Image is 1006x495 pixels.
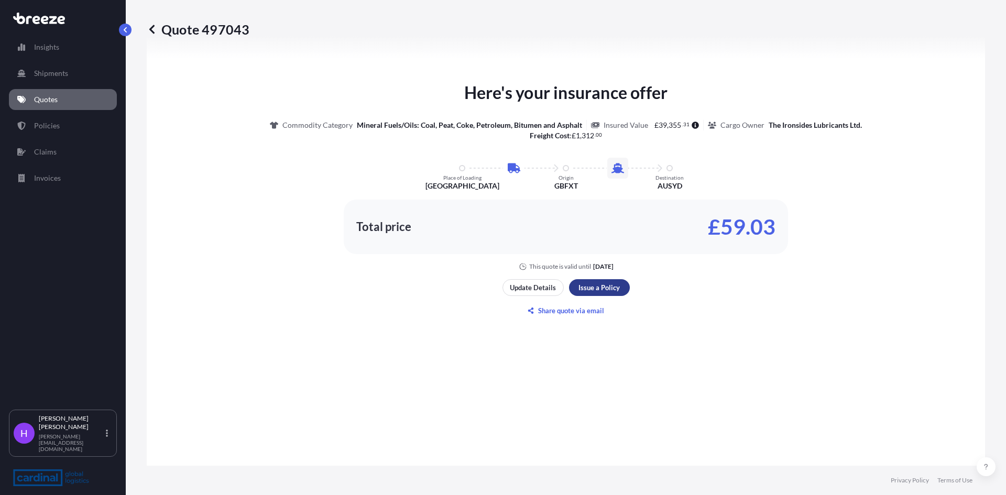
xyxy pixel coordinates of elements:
[9,63,117,84] a: Shipments
[357,120,582,130] p: Mineral Fuels/Oils: Coal, Peat, Coke, Petroleum, Bitumen and Asphalt
[9,141,117,162] a: Claims
[655,174,684,181] p: Destination
[39,433,104,452] p: [PERSON_NAME][EMAIL_ADDRESS][DOMAIN_NAME]
[596,133,602,137] span: 00
[683,123,690,126] span: 31
[682,123,683,126] span: .
[708,218,775,235] p: £59.03
[34,173,61,183] p: Invoices
[580,132,582,139] span: ,
[34,147,57,157] p: Claims
[9,37,117,58] a: Insights
[39,414,104,431] p: [PERSON_NAME] [PERSON_NAME]
[937,476,972,485] a: Terms of Use
[9,115,117,136] a: Policies
[769,120,862,130] p: The Ironsides Lubricants Ltd.
[604,120,648,130] p: Insured Value
[559,174,574,181] p: Origin
[578,282,620,293] p: Issue a Policy
[669,122,681,129] span: 355
[576,132,580,139] span: 1
[502,279,564,296] button: Update Details
[582,132,594,139] span: 312
[356,222,411,232] p: Total price
[20,428,28,438] span: H
[595,133,596,137] span: .
[510,282,556,293] p: Update Details
[34,42,59,52] p: Insights
[569,279,630,296] button: Issue a Policy
[9,89,117,110] a: Quotes
[529,262,591,271] p: This quote is valid until
[538,305,604,316] p: Share quote via email
[658,181,682,191] p: AUSYD
[554,181,578,191] p: GBFXT
[282,120,353,130] p: Commodity Category
[147,21,249,38] p: Quote 497043
[34,94,58,105] p: Quotes
[502,302,630,319] button: Share quote via email
[891,476,929,485] a: Privacy Policy
[443,174,482,181] p: Place of Loading
[425,181,499,191] p: [GEOGRAPHIC_DATA]
[530,131,570,140] b: Freight Cost
[572,132,576,139] span: £
[530,130,603,141] p: :
[13,469,89,486] img: organization-logo
[654,122,659,129] span: £
[464,80,668,105] p: Here's your insurance offer
[659,122,667,129] span: 39
[667,122,669,129] span: ,
[720,120,764,130] p: Cargo Owner
[34,68,68,79] p: Shipments
[34,120,60,131] p: Policies
[9,168,117,189] a: Invoices
[593,262,614,271] p: [DATE]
